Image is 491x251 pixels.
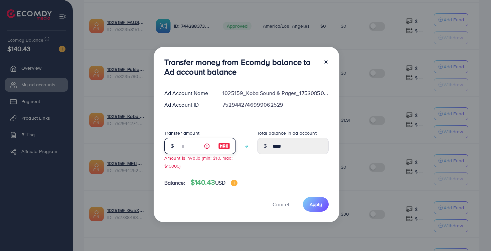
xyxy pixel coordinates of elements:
iframe: Chat [463,221,486,246]
label: Transfer amount [164,130,199,136]
button: Apply [303,197,329,211]
div: Ad Account ID [159,101,217,109]
button: Cancel [264,197,298,211]
div: Ad Account Name [159,89,217,97]
span: Apply [310,201,322,208]
label: Total balance in ad account [257,130,317,136]
span: USD [215,179,225,186]
h4: $140.43 [191,178,238,187]
div: 1025159_Koba Sound & Pages_1753085006590 [217,89,334,97]
img: image [218,142,230,150]
span: Balance: [164,179,185,187]
span: Cancel [273,201,289,208]
div: 7529442746999062529 [217,101,334,109]
h3: Transfer money from Ecomdy balance to Ad account balance [164,57,318,77]
small: Amount is invalid (min: $10, max: $10000) [164,155,232,169]
img: image [231,180,237,186]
